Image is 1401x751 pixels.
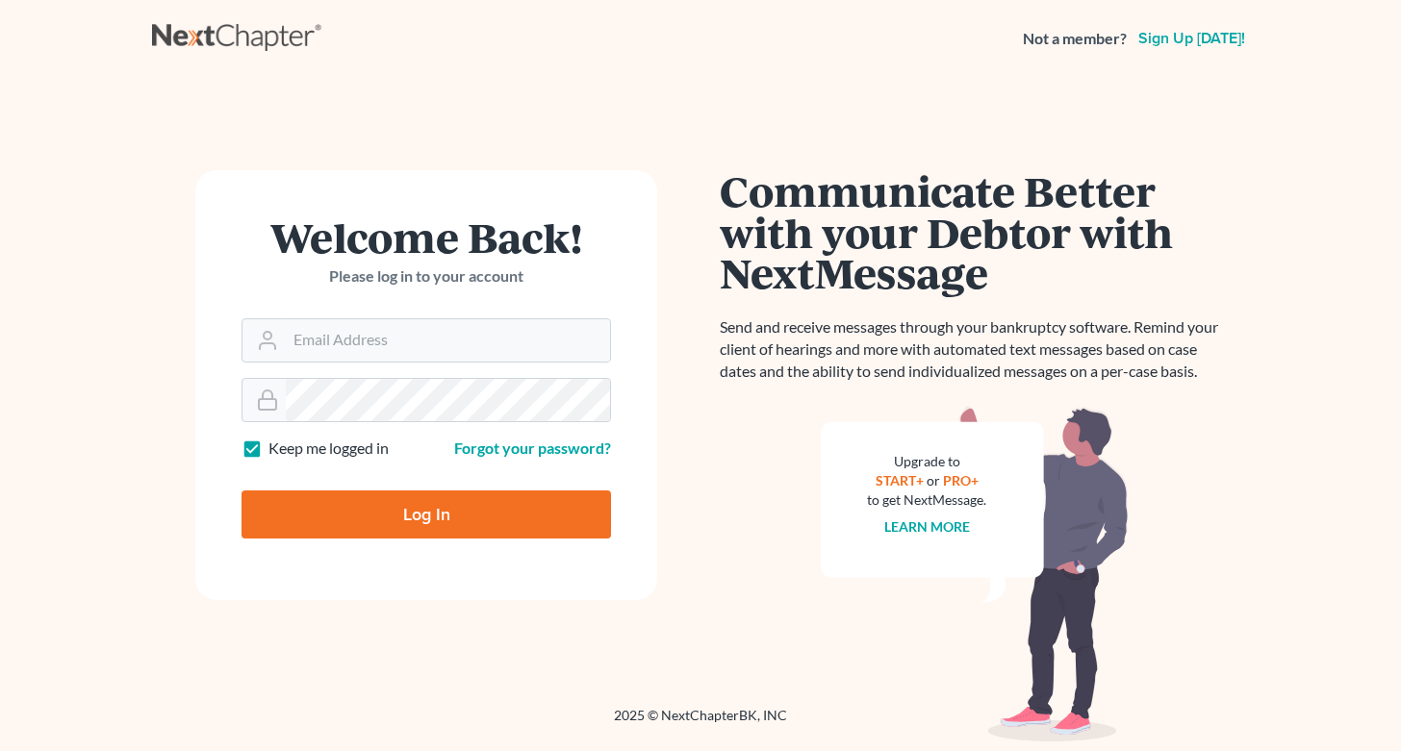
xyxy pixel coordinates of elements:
[720,170,1230,293] h1: Communicate Better with your Debtor with NextMessage
[720,316,1230,383] p: Send and receive messages through your bankruptcy software. Remind your client of hearings and mo...
[876,472,924,488] a: START+
[268,438,389,460] label: Keep me logged in
[927,472,940,488] span: or
[821,406,1129,742] img: nextmessage_bg-59042aed3d76b12b5cd301f8e5b87938c9018125f34e5fa2b7a6b67550977c72.svg
[1023,28,1127,50] strong: Not a member?
[1134,31,1249,46] a: Sign up [DATE]!
[884,518,970,535] a: Learn more
[943,472,979,488] a: PRO+
[242,216,611,258] h1: Welcome Back!
[867,452,986,471] div: Upgrade to
[867,490,986,510] div: to get NextMessage.
[286,319,610,362] input: Email Address
[152,706,1249,740] div: 2025 © NextChapterBK, INC
[454,438,611,457] a: Forgot your password?
[242,490,611,538] input: Log In
[242,265,611,288] p: Please log in to your account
